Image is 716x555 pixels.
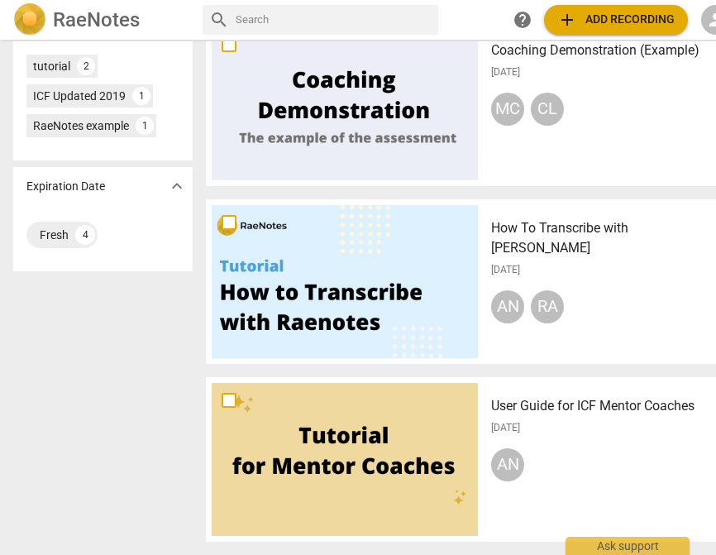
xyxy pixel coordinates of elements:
[77,57,95,75] div: 2
[75,225,95,245] div: 4
[508,5,537,35] a: Help
[491,65,520,79] span: [DATE]
[531,290,564,323] div: RA
[165,174,189,199] button: Show more
[544,5,688,35] button: Upload
[531,93,564,126] div: CL
[491,290,524,323] div: AN
[13,3,46,36] img: Logo
[491,93,524,126] div: MC
[209,10,229,30] span: search
[136,117,154,135] div: 1
[566,537,690,555] div: Ask support
[53,8,140,31] h2: RaeNotes
[40,227,69,243] div: Fresh
[491,421,520,435] span: [DATE]
[33,58,70,74] div: tutorial
[26,178,105,195] p: Expiration Date
[557,10,675,30] span: Add recording
[236,7,432,33] input: Search
[557,10,577,30] span: add
[33,88,126,104] div: ICF Updated 2019
[513,10,532,30] span: help
[167,176,187,196] span: expand_more
[491,448,524,481] div: AN
[491,263,520,277] span: [DATE]
[33,117,129,134] div: RaeNotes example
[13,3,189,36] a: LogoRaeNotes
[132,87,150,105] div: 1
